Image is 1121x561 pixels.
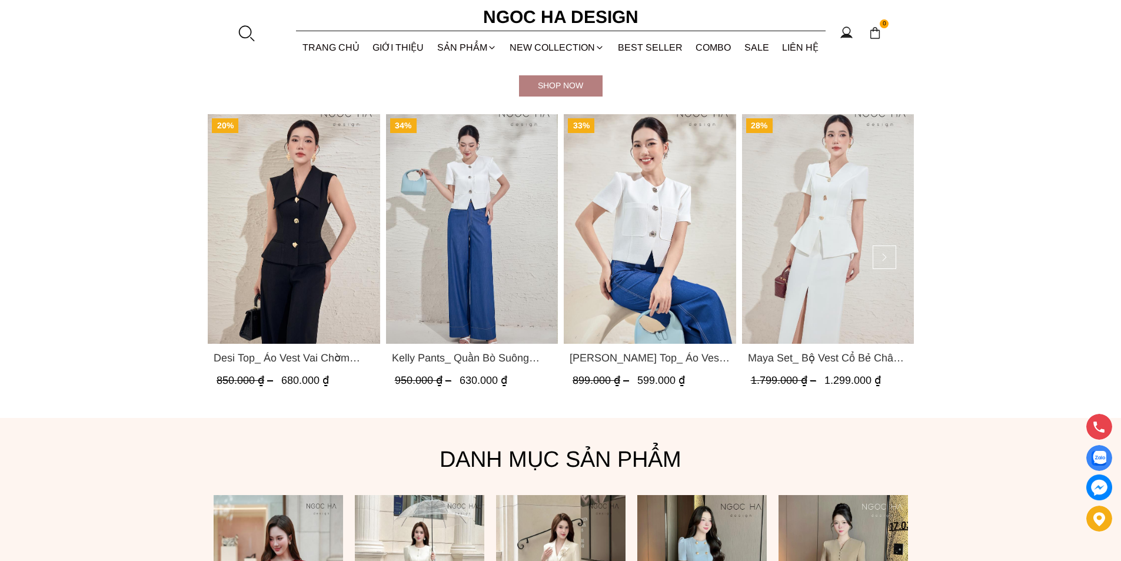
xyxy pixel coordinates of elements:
[776,32,826,63] a: LIÊN HỆ
[869,26,882,39] img: img-CART-ICON-ksit0nf1
[570,350,730,366] a: Link to Laura Top_ Áo Vest Cổ Tròn Dáng Suông Lửng A1079
[573,374,632,386] span: 899.000 ₫
[391,350,552,366] a: Link to Kelly Pants_ Quần Bò Suông Màu Xanh Q066
[214,350,374,366] span: Desi Top_ Áo Vest Vai Chờm Đính Cúc Dáng Lửng Màu Đen A1077
[637,374,685,386] span: 599.000 ₫
[208,114,380,344] a: Product image - Desi Top_ Áo Vest Vai Chờm Đính Cúc Dáng Lửng Màu Đen A1077
[519,75,603,97] a: Shop now
[1092,451,1106,466] img: Display image
[750,374,819,386] span: 1.799.000 ₫
[391,350,552,366] span: Kelly Pants_ Quần Bò Suông Màu Xanh Q066
[385,114,558,344] a: Product image - Kelly Pants_ Quần Bò Suông Màu Xanh Q066
[880,19,889,29] span: 0
[689,32,738,63] a: Combo
[747,350,908,366] span: Maya Set_ Bộ Vest Cổ Bẻ Chân Váy Xẻ Màu Đen, Trắng BJ140
[459,374,507,386] span: 630.000 ₫
[366,32,431,63] a: GIỚI THIỆU
[570,350,730,366] span: [PERSON_NAME] Top_ Áo Vest Cổ Tròn Dáng Suông Lửng A1079
[738,32,776,63] a: SALE
[394,374,454,386] span: 950.000 ₫
[440,447,681,472] font: Danh mục sản phẩm
[431,32,504,63] div: SẢN PHẨM
[214,350,374,366] a: Link to Desi Top_ Áo Vest Vai Chờm Đính Cúc Dáng Lửng Màu Đen A1077
[741,114,914,344] a: Product image - Maya Set_ Bộ Vest Cổ Bẻ Chân Váy Xẻ Màu Đen, Trắng BJ140
[503,32,611,63] a: NEW COLLECTION
[217,374,276,386] span: 850.000 ₫
[473,3,649,31] a: Ngoc Ha Design
[1086,445,1112,471] a: Display image
[747,350,908,366] a: Link to Maya Set_ Bộ Vest Cổ Bẻ Chân Váy Xẻ Màu Đen, Trắng BJ140
[519,79,603,92] div: Shop now
[296,32,367,63] a: TRANG CHỦ
[281,374,329,386] span: 680.000 ₫
[611,32,690,63] a: BEST SELLER
[824,374,880,386] span: 1.299.000 ₫
[564,114,736,344] a: Product image - Laura Top_ Áo Vest Cổ Tròn Dáng Suông Lửng A1079
[1086,474,1112,500] a: messenger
